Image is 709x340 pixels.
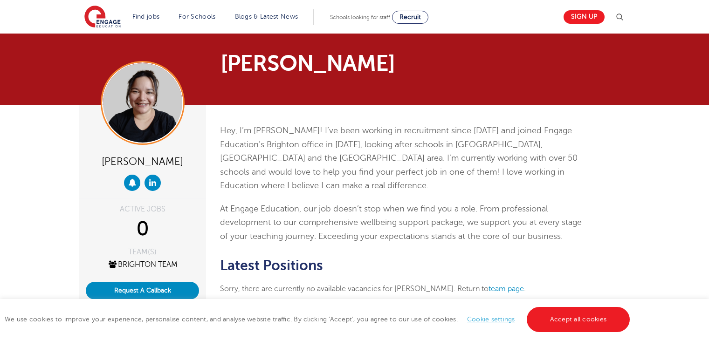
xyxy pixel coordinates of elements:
[399,14,421,20] span: Recruit
[132,13,160,20] a: Find jobs
[564,10,605,24] a: Sign up
[86,152,199,170] div: [PERSON_NAME]
[330,14,390,20] span: Schools looking for staff
[179,13,215,20] a: For Schools
[86,218,199,241] div: 0
[5,316,632,323] span: We use cookies to improve your experience, personalise content, and analyse website traffic. By c...
[220,258,583,273] h2: Latest Positions
[86,205,199,213] div: ACTIVE JOBS
[86,248,199,256] div: TEAM(S)
[467,316,515,323] a: Cookie settings
[220,126,578,190] span: Hey, I’m [PERSON_NAME]! I’ve been working in recruitment since [DATE] and joined Engage Education...
[220,283,583,295] p: Sorry, there are currently no available vacancies for [PERSON_NAME]. Return to .
[392,11,428,24] a: Recruit
[86,282,199,299] button: Request A Callback
[489,285,524,293] a: team page
[84,6,121,29] img: Engage Education
[220,204,582,241] span: At Engage Education, our job doesn’t stop when we find you a role. From professional development ...
[107,260,178,269] a: Brighton Team
[220,52,442,75] h1: [PERSON_NAME]
[235,13,298,20] a: Blogs & Latest News
[527,307,630,332] a: Accept all cookies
